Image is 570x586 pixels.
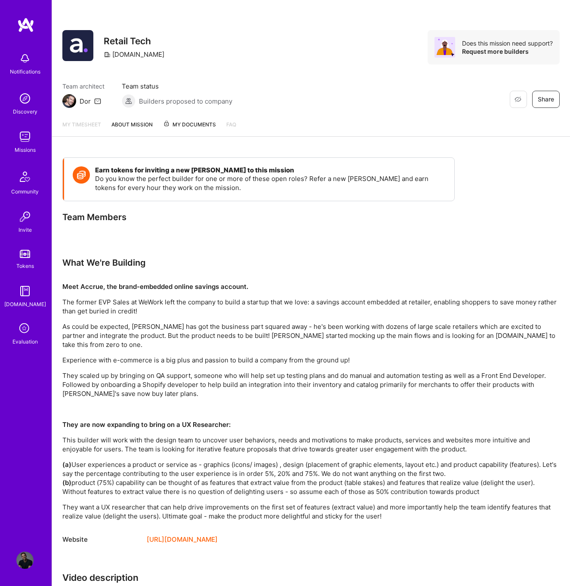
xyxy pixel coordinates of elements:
div: Team Members [62,212,455,223]
p: User experiences a product or service as - graphics (icons/ images) , design (placement of graphi... [62,460,560,496]
i: icon EyeClosed [515,96,521,103]
h3: Retail Tech [104,36,169,46]
div: Website [62,534,140,545]
div: Evaluation [12,337,38,346]
img: Invite [16,208,34,225]
span: Share [538,95,554,104]
span: Builders proposed to company [139,97,232,106]
div: [DOMAIN_NAME] [4,300,46,309]
p: The former EVP Sales at WeWork left the company to build a startup that we love: a savings accoun... [62,298,560,316]
span: Team status [122,82,232,91]
a: FAQ [226,120,236,136]
i: icon Mail [94,98,101,104]
p: This builder will work with the design team to uncover user behaviors, needs and motivations to m... [62,436,560,454]
strong: They are now expanding to bring on a UX Researcher: [62,420,231,429]
div: Discovery [13,107,37,116]
img: tokens [20,250,30,258]
strong: (b) [62,479,71,487]
img: Company Logo [62,30,93,61]
img: Token icon [73,166,90,184]
div: Dor [80,97,91,106]
img: logo [17,17,34,33]
a: My timesheet [62,120,101,136]
img: Avatar [434,37,455,58]
span: My Documents [163,120,216,129]
a: About Mission [111,120,153,136]
a: User Avatar [14,552,36,569]
p: They want a UX researcher that can help drive improvements on the first set of features (extract ... [62,503,560,521]
strong: Meet Accrue, the brand-embedded online savings account. [62,282,248,291]
div: Notifications [10,67,40,76]
i: icon SelectionTeam [17,321,33,337]
span: Team architect [62,82,105,91]
p: Experience with e-commerce is a big plus and passion to build a company from the ground up! [62,356,560,365]
div: Community [11,187,39,196]
p: Do you know the perfect builder for one or more of these open roles? Refer a new [PERSON_NAME] an... [95,174,446,192]
strong: (a) [62,460,71,469]
div: Missions [15,145,36,154]
img: Team Architect [62,94,76,108]
img: discovery [16,90,34,107]
img: Community [15,166,35,187]
div: Does this mission need support? [462,39,553,47]
img: teamwork [16,128,34,145]
h3: Video description [62,572,560,583]
div: Tokens [16,261,34,270]
img: Builders proposed to company [122,94,136,108]
h4: Earn tokens for inviting a new [PERSON_NAME] to this mission [95,166,446,174]
a: My Documents [163,120,216,136]
div: Invite [18,225,32,234]
p: As could be expected, [PERSON_NAME] has got the business part squared away - he's been working wi... [62,322,560,349]
p: They scaled up by bringing on QA support, someone who will help set up testing plans and do manua... [62,371,560,398]
a: [URL][DOMAIN_NAME] [147,534,218,545]
img: User Avatar [16,552,34,569]
div: Request more builders [462,47,553,55]
img: bell [16,50,34,67]
button: Share [532,91,560,108]
div: [DOMAIN_NAME] [104,50,164,59]
img: guide book [16,282,34,300]
i: icon CompanyGray [104,51,111,58]
div: What We're Building [62,257,560,268]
